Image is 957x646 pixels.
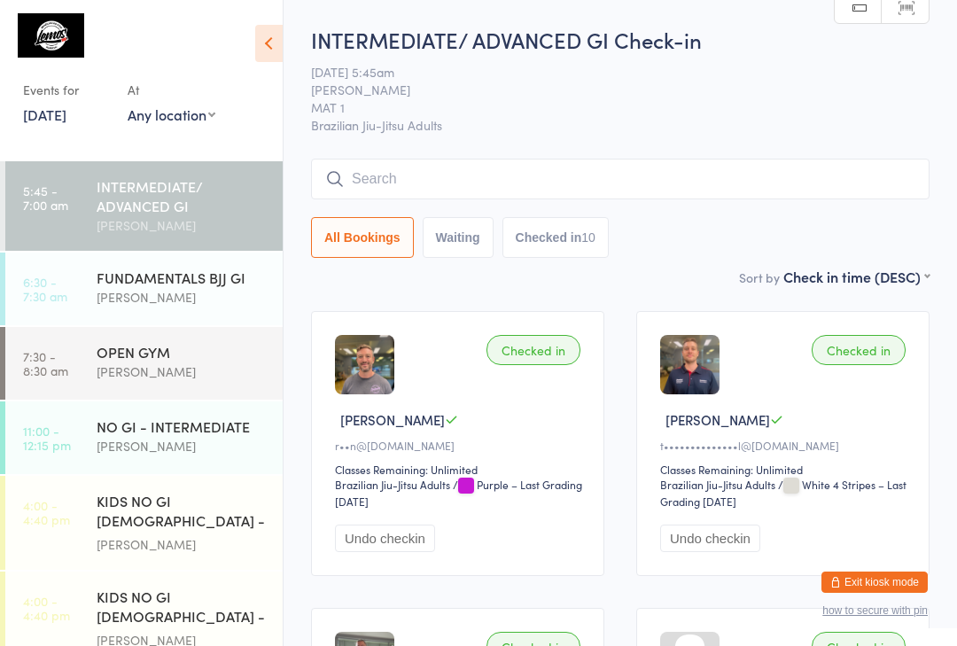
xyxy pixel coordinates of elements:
button: Exit kiosk mode [821,572,928,593]
a: 7:30 -8:30 amOPEN GYM[PERSON_NAME] [5,327,283,400]
div: At [128,75,215,105]
time: 7:30 - 8:30 am [23,349,68,377]
button: Waiting [423,217,494,258]
div: Checked in [486,335,580,365]
button: Checked in10 [502,217,609,258]
time: 5:45 - 7:00 am [23,183,68,212]
div: [PERSON_NAME] [97,215,268,236]
span: [DATE] 5:45am [311,63,902,81]
div: Checked in [812,335,906,365]
img: image1674263229.png [335,335,394,394]
button: Undo checkin [335,525,435,552]
a: [DATE] [23,105,66,124]
input: Search [311,159,930,199]
div: t••••••••••••••l@[DOMAIN_NAME] [660,438,911,453]
div: INTERMEDIATE/ ADVANCED GI [97,176,268,215]
button: Undo checkin [660,525,760,552]
div: 10 [581,230,595,245]
span: MAT 1 [311,98,902,116]
button: All Bookings [311,217,414,258]
div: [PERSON_NAME] [97,287,268,307]
h2: INTERMEDIATE/ ADVANCED GI Check-in [311,25,930,54]
div: Brazilian Jiu-Jitsu Adults [660,477,775,492]
div: KIDS NO GI [DEMOGRAPHIC_DATA] - Level 1 [97,491,268,534]
div: r••n@[DOMAIN_NAME] [335,438,586,453]
div: KIDS NO GI [DEMOGRAPHIC_DATA] - Level 2 [97,587,268,630]
a: 5:45 -7:00 amINTERMEDIATE/ ADVANCED GI[PERSON_NAME] [5,161,283,251]
time: 4:00 - 4:40 pm [23,594,70,622]
div: Check in time (DESC) [783,267,930,286]
button: how to secure with pin [822,604,928,617]
span: Brazilian Jiu-Jitsu Adults [311,116,930,134]
img: image1676531207.png [660,335,720,394]
a: 6:30 -7:30 amFUNDAMENTALS BJJ GI[PERSON_NAME] [5,253,283,325]
span: [PERSON_NAME] [665,410,770,429]
time: 11:00 - 12:15 pm [23,424,71,452]
div: Classes Remaining: Unlimited [660,462,911,477]
time: 6:30 - 7:30 am [23,275,67,303]
div: [PERSON_NAME] [97,534,268,555]
span: [PERSON_NAME] [311,81,902,98]
div: NO GI - INTERMEDIATE [97,416,268,436]
div: Classes Remaining: Unlimited [335,462,586,477]
div: [PERSON_NAME] [97,362,268,382]
div: Any location [128,105,215,124]
div: FUNDAMENTALS BJJ GI [97,268,268,287]
time: 4:00 - 4:40 pm [23,498,70,526]
div: OPEN GYM [97,342,268,362]
a: 11:00 -12:15 pmNO GI - INTERMEDIATE[PERSON_NAME] [5,401,283,474]
span: [PERSON_NAME] [340,410,445,429]
img: Lemos Brazilian Jiu-Jitsu [18,13,84,58]
div: Brazilian Jiu-Jitsu Adults [335,477,450,492]
label: Sort by [739,269,780,286]
a: 4:00 -4:40 pmKIDS NO GI [DEMOGRAPHIC_DATA] - Level 1[PERSON_NAME] [5,476,283,570]
div: Events for [23,75,110,105]
div: [PERSON_NAME] [97,436,268,456]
